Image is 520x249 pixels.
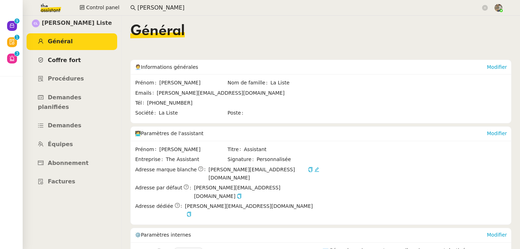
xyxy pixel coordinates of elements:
[15,51,19,56] nz-badge-sup: 3
[42,18,112,28] span: [PERSON_NAME] Liste
[48,160,88,166] span: Abonnement
[32,20,40,27] img: svg
[135,228,487,242] div: ⚙️
[48,57,81,63] span: Coffre fort
[27,136,117,153] a: Équipes
[27,155,117,172] a: Abonnement
[48,75,84,82] span: Procédures
[27,33,117,50] a: Général
[48,141,73,148] span: Équipes
[135,155,166,164] span: Entreprise
[208,166,306,182] span: [PERSON_NAME][EMAIL_ADDRESS][DOMAIN_NAME]
[16,51,18,57] p: 3
[48,178,75,185] span: Factures
[130,24,185,38] span: Général
[159,145,227,154] span: [PERSON_NAME]
[15,35,19,40] nz-badge-sup: 1
[257,155,291,164] span: Personnalisée
[27,52,117,69] a: Coffre fort
[487,64,507,70] a: Modifier
[27,89,117,115] a: Demandes planifiées
[135,127,487,141] div: 🧑‍💻
[135,184,182,192] span: Adresse par défaut
[135,99,147,107] span: Tél
[48,38,73,45] span: Général
[135,60,487,74] div: 🧑‍💼
[137,3,481,13] input: Rechercher
[16,35,18,41] p: 1
[495,4,502,12] img: 388bd129-7e3b-4cb1-84b4-92a3d763e9b7
[135,109,159,117] span: Société
[185,202,319,219] span: [PERSON_NAME][EMAIL_ADDRESS][DOMAIN_NAME]
[159,109,227,117] span: La Liste
[166,155,227,164] span: The Assistant
[135,89,157,97] span: Emails
[487,131,507,136] a: Modifier
[38,94,81,110] span: Demandes planifiées
[86,4,119,12] span: Control panel
[157,90,285,96] span: [PERSON_NAME][EMAIL_ADDRESS][DOMAIN_NAME]
[147,100,192,106] span: [PHONE_NUMBER]
[48,122,81,129] span: Demandes
[228,79,270,87] span: Nom de famille
[228,109,246,117] span: Poste
[16,18,18,25] p: 9
[141,64,198,70] span: Informations générales
[135,145,159,154] span: Prénom
[135,166,197,174] span: Adresse marque blanche
[15,18,19,23] nz-badge-sup: 9
[75,3,124,13] button: Control panel
[228,145,244,154] span: Titre
[141,131,204,136] span: Paramètres de l'assistant
[27,117,117,134] a: Demandes
[244,145,319,154] span: Assistant
[135,202,173,210] span: Adresse dédiée
[270,79,319,87] span: La Liste
[135,79,159,87] span: Prénom
[159,79,227,87] span: [PERSON_NAME]
[228,155,257,164] span: Signature
[487,232,507,238] a: Modifier
[27,71,117,87] a: Procédures
[194,184,319,200] span: [PERSON_NAME][EMAIL_ADDRESS][DOMAIN_NAME]
[141,232,191,238] span: Paramètres internes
